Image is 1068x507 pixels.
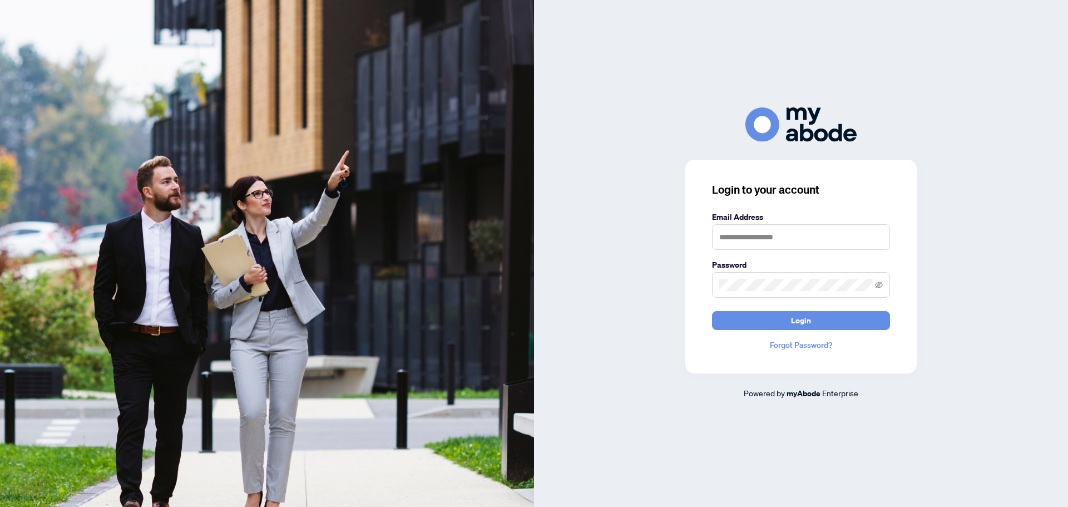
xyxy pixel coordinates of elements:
[712,259,890,271] label: Password
[712,182,890,198] h3: Login to your account
[744,388,785,398] span: Powered by
[791,312,811,329] span: Login
[787,387,820,400] a: myAbode
[712,211,890,223] label: Email Address
[822,388,858,398] span: Enterprise
[745,107,857,141] img: ma-logo
[712,311,890,330] button: Login
[875,281,883,289] span: eye-invisible
[712,339,890,351] a: Forgot Password?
